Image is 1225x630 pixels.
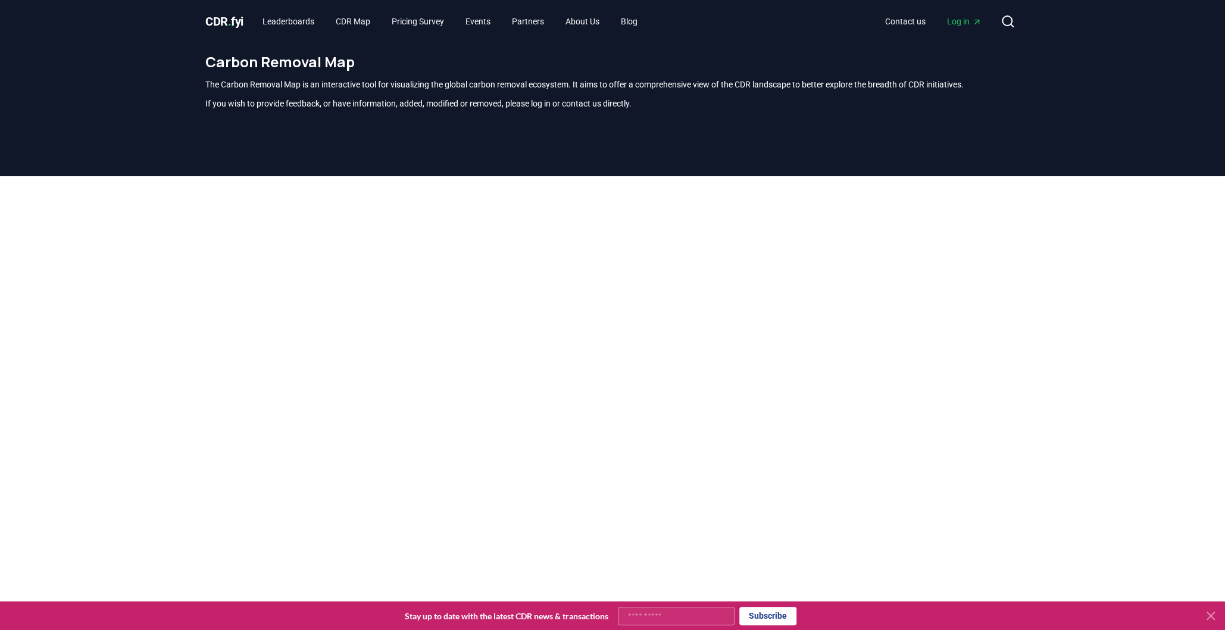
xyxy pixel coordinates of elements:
nav: Main [253,11,647,32]
nav: Main [876,11,991,32]
span: Log in [947,15,982,27]
a: Log in [937,11,991,32]
a: Leaderboards [253,11,324,32]
a: Partners [502,11,554,32]
a: About Us [556,11,609,32]
p: The Carbon Removal Map is an interactive tool for visualizing the global carbon removal ecosystem... [205,79,1020,90]
p: If you wish to provide feedback, or have information, added, modified or removed, please log in o... [205,98,1020,109]
span: . [228,14,232,29]
span: CDR fyi [205,14,243,29]
h1: Carbon Removal Map [205,52,1020,71]
a: Blog [611,11,647,32]
a: CDR.fyi [205,13,243,30]
a: CDR Map [326,11,380,32]
a: Contact us [876,11,935,32]
a: Events [456,11,500,32]
a: Pricing Survey [382,11,454,32]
